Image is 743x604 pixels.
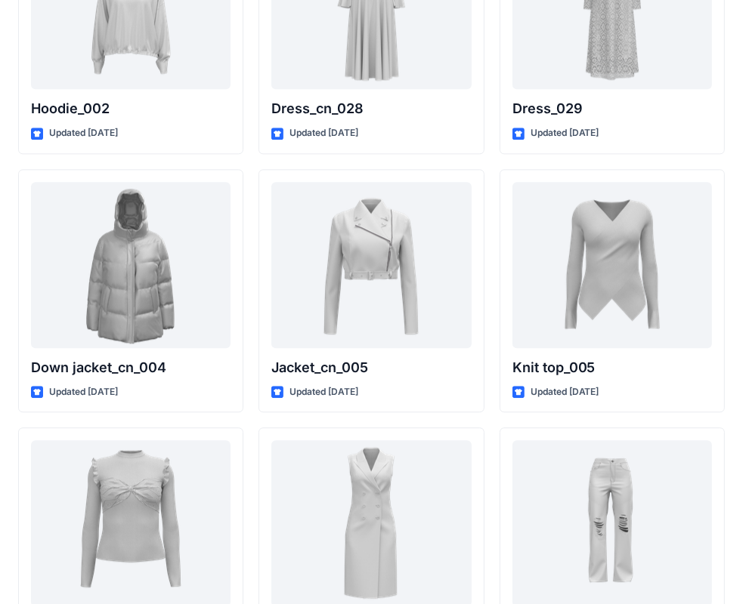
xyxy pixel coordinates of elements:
p: Hoodie_002 [31,98,231,119]
p: Updated [DATE] [531,125,599,141]
p: Down jacket_cn_004 [31,357,231,378]
a: Jacket_cn_005 [271,182,471,348]
p: Updated [DATE] [531,384,599,400]
p: Knit top_005 [512,357,712,378]
p: Jacket_cn_005 [271,357,471,378]
p: Updated [DATE] [49,125,118,141]
p: Updated [DATE] [289,384,358,400]
a: Knit top_005 [512,182,712,348]
p: Dress_cn_028 [271,98,471,119]
p: Dress_029 [512,98,712,119]
p: Updated [DATE] [49,384,118,400]
p: Updated [DATE] [289,125,358,141]
a: Down jacket_cn_004 [31,182,231,348]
